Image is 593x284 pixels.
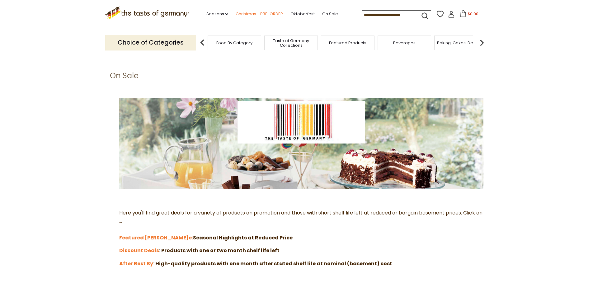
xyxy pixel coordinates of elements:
img: next arrow [476,36,488,49]
strong: Seasonal Highlights at Reduced Price [189,234,293,241]
a: Featured [PERSON_NAME] [119,234,189,241]
button: $0.00 [456,10,482,20]
a: Baking, Cakes, Desserts [437,41,485,45]
a: Seasons [206,11,228,17]
a: Oktoberfest [290,11,315,17]
a: Food By Category [216,41,252,45]
a: Discount Deals [119,247,159,254]
img: previous arrow [196,36,209,49]
a: e: [189,234,193,241]
a: Featured Products [329,41,366,45]
a: Taste of Germany Collections [266,38,316,48]
img: the-taste-of-germany-barcode-3.jpg [119,98,483,189]
strong: : High-quality products with one month after stated shelf life at nominal (basement) cost [153,260,392,267]
span: Here you'll find great deals for a variety of products on promotion and those with short shelf li... [119,209,482,241]
a: Christmas - PRE-ORDER [236,11,283,17]
span: $0.00 [468,11,478,17]
a: Beverages [393,41,416,45]
strong: : Products with one or two month shelf life left [159,247,280,254]
p: Choice of Categories [105,35,196,50]
h1: On Sale [110,71,139,80]
a: On Sale [322,11,338,17]
a: After Best By [119,260,153,267]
